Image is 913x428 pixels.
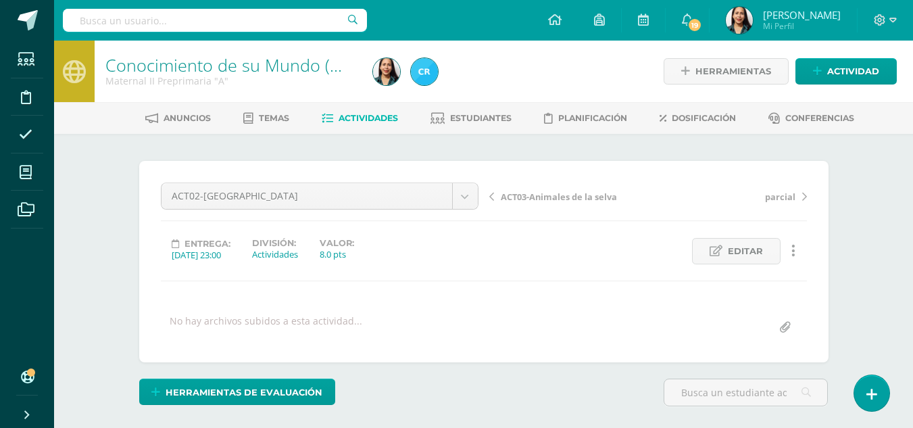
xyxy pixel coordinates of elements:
[105,55,357,74] h1: Conocimiento de su Mundo (Medio Social y Natural)
[687,18,702,32] span: 19
[322,108,398,129] a: Actividades
[166,380,322,405] span: Herramientas de evaluación
[672,113,736,123] span: Dosificación
[768,108,854,129] a: Conferencias
[430,108,512,129] a: Estudiantes
[145,108,211,129] a: Anuncios
[172,183,442,209] span: ACT02-[GEOGRAPHIC_DATA]
[763,8,841,22] span: [PERSON_NAME]
[664,379,827,406] input: Busca un estudiante aquí...
[726,7,753,34] img: 187ae3aa270cae79ea3ff651c5efd2bf.png
[763,20,841,32] span: Mi Perfil
[450,113,512,123] span: Estudiantes
[172,249,230,261] div: [DATE] 23:00
[795,58,897,85] a: Actividad
[252,238,298,248] label: División:
[184,239,230,249] span: Entrega:
[320,238,354,248] label: Valor:
[162,183,478,209] a: ACT02-[GEOGRAPHIC_DATA]
[501,191,617,203] span: ACT03-Animales de la selva
[252,248,298,260] div: Actividades
[558,113,627,123] span: Planificación
[139,379,335,405] a: Herramientas de evaluación
[170,314,362,341] div: No hay archivos subidos a esta actividad...
[695,59,771,84] span: Herramientas
[63,9,367,32] input: Busca un usuario...
[259,113,289,123] span: Temas
[489,189,648,203] a: ACT03-Animales de la selva
[373,58,400,85] img: 187ae3aa270cae79ea3ff651c5efd2bf.png
[660,108,736,129] a: Dosificación
[164,113,211,123] span: Anuncios
[728,239,763,264] span: Editar
[105,74,357,87] div: Maternal II Preprimaria 'A'
[648,189,807,203] a: parcial
[544,108,627,129] a: Planificación
[243,108,289,129] a: Temas
[827,59,879,84] span: Actividad
[105,53,506,76] a: Conocimiento de su Mundo (Medio Social y Natural)
[339,113,398,123] span: Actividades
[785,113,854,123] span: Conferencias
[765,191,795,203] span: parcial
[320,248,354,260] div: 8.0 pts
[664,58,789,85] a: Herramientas
[411,58,438,85] img: d829077fea71188f4ea6f616d71feccb.png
